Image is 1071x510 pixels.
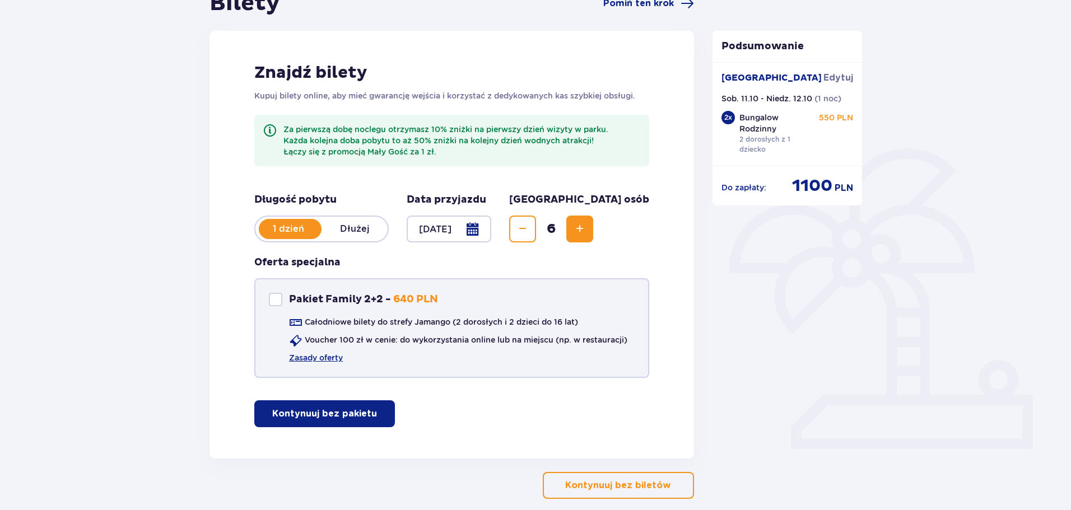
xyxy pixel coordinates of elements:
[254,400,395,427] button: Kontynuuj bez pakietu
[305,316,578,327] p: Całodniowe bilety do strefy Jamango (2 dorosłych i 2 dzieci do 16 lat)
[721,182,766,193] p: Do zapłaty :
[283,124,640,157] div: Za pierwszą dobę noclegu otrzymasz 10% zniżki na pierwszy dzień wizyty w parku. Każda kolejna dob...
[721,111,735,124] div: 2 x
[538,221,564,237] span: 6
[739,112,817,134] p: Bungalow Rodzinny
[713,40,863,53] p: Podsumowanie
[254,62,649,83] h2: Znajdź bilety
[814,93,841,104] p: ( 1 noc )
[543,472,694,499] button: Kontynuuj bez biletów
[509,216,536,242] button: Zmniejsz
[823,72,853,84] span: Edytuj
[393,293,438,306] p: 640 PLN
[407,193,486,207] p: Data przyjazdu
[272,408,377,420] p: Kontynuuj bez pakietu
[792,175,832,196] span: 1100
[509,193,649,207] p: [GEOGRAPHIC_DATA] osób
[565,479,671,492] p: Kontynuuj bez biletów
[305,334,627,345] p: Voucher 100 zł w cenie: do wykorzystania online lub na miejscu (np. w restauracji)
[566,216,593,242] button: Zwiększ
[819,112,853,123] p: 550 PLN
[322,223,388,235] p: Dłużej
[283,146,640,157] p: Łączy się z promocją Mały Gość za 1 zł.
[254,193,389,207] p: Długość pobytu
[721,93,812,104] p: Sob. 11.10 - Niedz. 12.10
[255,223,322,235] p: 1 dzień
[254,256,341,269] h3: Oferta specjalna
[739,134,817,155] p: 2 dorosłych z 1 dziecko
[289,293,391,306] p: Pakiet Family 2+2 -
[289,352,343,363] a: Zasady oferty
[721,72,822,84] p: [GEOGRAPHIC_DATA]
[254,90,649,101] p: Kupuj bilety online, aby mieć gwarancję wejścia i korzystać z dedykowanych kas szybkiej obsługi.
[835,182,853,194] span: PLN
